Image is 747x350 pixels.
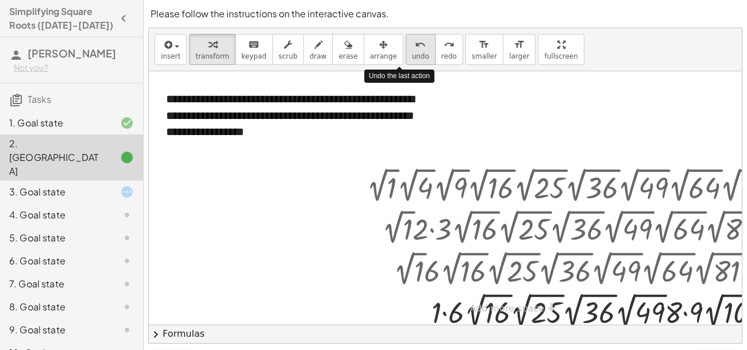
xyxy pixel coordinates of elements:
[161,52,180,60] span: insert
[248,38,259,52] i: keyboard
[9,300,102,314] div: 8. Goal state
[120,323,134,337] i: Task not started.
[9,116,102,130] div: 1. Goal state
[370,52,397,60] span: arrange
[189,34,236,65] button: transform
[444,38,455,52] i: redo
[195,52,229,60] span: transform
[9,185,102,199] div: 3. Goal state
[364,34,403,65] button: arrange
[469,303,544,314] span: Add more space
[503,34,536,65] button: format_sizelarger
[149,325,742,343] button: chevron_rightFormulas
[155,34,187,65] button: insert
[279,52,298,60] span: scrub
[9,5,113,32] h4: Simplifying Square Roots ([DATE]-[DATE])
[538,34,584,65] button: fullscreen
[120,208,134,222] i: Task not started.
[120,277,134,291] i: Task not started.
[120,231,134,245] i: Task not started.
[272,34,304,65] button: scrub
[241,52,267,60] span: keypad
[364,70,434,83] div: Undo the last action
[120,185,134,199] i: Task started.
[151,7,740,21] p: Please follow the instructions on the interactive canvas.
[514,38,525,52] i: format_size
[509,52,529,60] span: larger
[406,34,436,65] button: undoundo
[310,52,327,60] span: draw
[303,34,333,65] button: draw
[235,34,273,65] button: keyboardkeypad
[441,52,457,60] span: redo
[9,208,102,222] div: 4. Goal state
[9,254,102,268] div: 6. Goal state
[472,52,497,60] span: smaller
[14,62,134,74] div: Not you?
[338,52,357,60] span: erase
[120,300,134,314] i: Task not started.
[149,328,163,341] span: chevron_right
[9,231,102,245] div: 5. Goal state
[28,93,51,105] span: Tasks
[9,137,102,178] div: 2. [GEOGRAPHIC_DATA]
[435,34,463,65] button: redoredo
[332,34,364,65] button: erase
[9,277,102,291] div: 7. Goal state
[120,116,134,130] i: Task finished and correct.
[120,254,134,268] i: Task not started.
[479,38,490,52] i: format_size
[415,38,426,52] i: undo
[544,52,577,60] span: fullscreen
[412,52,429,60] span: undo
[465,34,503,65] button: format_sizesmaller
[120,151,134,164] i: Task finished.
[28,47,116,60] span: [PERSON_NAME]
[9,323,102,337] div: 9. Goal state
